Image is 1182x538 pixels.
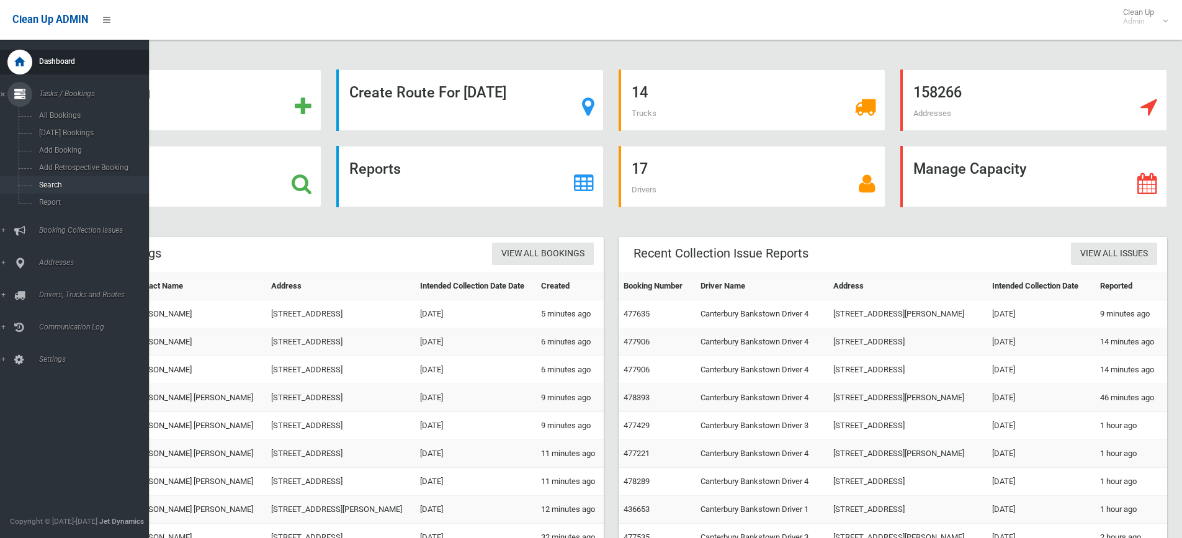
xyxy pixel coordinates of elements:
[35,57,158,66] span: Dashboard
[35,181,148,189] span: Search
[624,477,650,486] a: 478289
[415,412,536,440] td: [DATE]
[624,309,650,318] a: 477635
[266,496,415,524] td: [STREET_ADDRESS][PERSON_NAME]
[1123,17,1154,26] small: Admin
[536,496,604,524] td: 12 minutes ago
[415,328,536,356] td: [DATE]
[127,356,266,384] td: [PERSON_NAME]
[99,517,144,526] strong: Jet Dynamics
[336,146,603,207] a: Reports
[266,468,415,496] td: [STREET_ADDRESS]
[1117,7,1166,26] span: Clean Up
[1095,440,1167,468] td: 1 hour ago
[987,440,1095,468] td: [DATE]
[266,384,415,412] td: [STREET_ADDRESS]
[35,163,148,172] span: Add Retrospective Booking
[35,198,148,207] span: Report
[828,412,987,440] td: [STREET_ADDRESS]
[127,384,266,412] td: [PERSON_NAME] [PERSON_NAME]
[35,226,158,235] span: Booking Collection Issues
[415,356,536,384] td: [DATE]
[266,356,415,384] td: [STREET_ADDRESS]
[536,328,604,356] td: 6 minutes ago
[1095,328,1167,356] td: 14 minutes ago
[492,243,594,266] a: View All Bookings
[536,384,604,412] td: 9 minutes ago
[913,84,962,101] strong: 158266
[336,69,603,131] a: Create Route For [DATE]
[415,300,536,328] td: [DATE]
[828,328,987,356] td: [STREET_ADDRESS]
[624,365,650,374] a: 477906
[987,328,1095,356] td: [DATE]
[536,356,604,384] td: 6 minutes ago
[35,290,158,299] span: Drivers, Trucks and Routes
[266,272,415,300] th: Address
[415,272,536,300] th: Intended Collection Date Date
[828,356,987,384] td: [STREET_ADDRESS]
[35,128,148,137] span: [DATE] Bookings
[1095,300,1167,328] td: 9 minutes ago
[1095,496,1167,524] td: 1 hour ago
[35,323,158,331] span: Communication Log
[349,84,506,101] strong: Create Route For [DATE]
[536,412,604,440] td: 9 minutes ago
[632,109,656,118] span: Trucks
[1095,412,1167,440] td: 1 hour ago
[632,84,648,101] strong: 14
[987,496,1095,524] td: [DATE]
[696,328,828,356] td: Canterbury Bankstown Driver 4
[624,449,650,458] a: 477221
[632,160,648,177] strong: 17
[696,468,828,496] td: Canterbury Bankstown Driver 4
[828,384,987,412] td: [STREET_ADDRESS][PERSON_NAME]
[1071,243,1157,266] a: View All Issues
[415,496,536,524] td: [DATE]
[55,69,321,131] a: Add Booking
[624,504,650,514] a: 436653
[828,468,987,496] td: [STREET_ADDRESS]
[127,272,266,300] th: Contact Name
[696,496,828,524] td: Canterbury Bankstown Driver 1
[266,300,415,328] td: [STREET_ADDRESS]
[624,393,650,402] a: 478393
[12,14,88,25] span: Clean Up ADMIN
[35,111,148,120] span: All Bookings
[987,272,1095,300] th: Intended Collection Date
[828,440,987,468] td: [STREET_ADDRESS][PERSON_NAME]
[696,356,828,384] td: Canterbury Bankstown Driver 4
[415,440,536,468] td: [DATE]
[632,185,656,194] span: Drivers
[127,496,266,524] td: [PERSON_NAME] [PERSON_NAME]
[913,109,951,118] span: Addresses
[696,384,828,412] td: Canterbury Bankstown Driver 4
[624,421,650,430] a: 477429
[696,412,828,440] td: Canterbury Bankstown Driver 3
[127,412,266,440] td: [PERSON_NAME] [PERSON_NAME]
[536,300,604,328] td: 5 minutes ago
[415,384,536,412] td: [DATE]
[10,517,97,526] span: Copyright © [DATE]-[DATE]
[619,69,885,131] a: 14 Trucks
[1095,272,1167,300] th: Reported
[619,241,823,266] header: Recent Collection Issue Reports
[987,468,1095,496] td: [DATE]
[127,328,266,356] td: [PERSON_NAME]
[127,440,266,468] td: [PERSON_NAME] [PERSON_NAME]
[828,300,987,328] td: [STREET_ADDRESS][PERSON_NAME]
[1095,468,1167,496] td: 1 hour ago
[266,328,415,356] td: [STREET_ADDRESS]
[536,272,604,300] th: Created
[266,440,415,468] td: [STREET_ADDRESS]
[127,468,266,496] td: [PERSON_NAME] [PERSON_NAME]
[536,440,604,468] td: 11 minutes ago
[624,337,650,346] a: 477906
[696,300,828,328] td: Canterbury Bankstown Driver 4
[35,355,158,364] span: Settings
[900,69,1167,131] a: 158266 Addresses
[1095,356,1167,384] td: 14 minutes ago
[415,468,536,496] td: [DATE]
[828,272,987,300] th: Address
[913,160,1026,177] strong: Manage Capacity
